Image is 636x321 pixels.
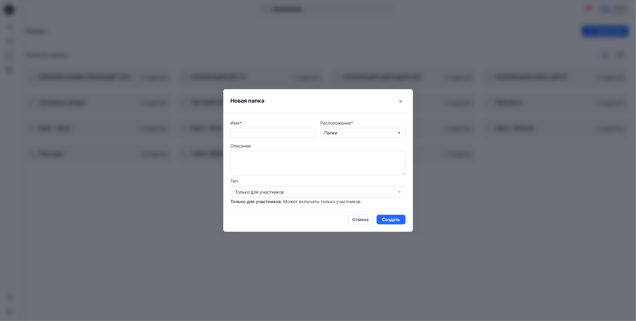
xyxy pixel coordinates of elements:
ya-tr-span: Расположение* [321,120,353,126]
button: Отмена [348,215,373,224]
ya-tr-span: Описание [231,143,251,148]
button: Создать [377,215,406,224]
button: Папки [321,128,406,138]
ya-tr-span: Только для участников [235,189,284,195]
ya-tr-span: Создать [382,216,400,223]
ya-tr-span: Отмена [352,216,369,223]
ya-tr-span: Новая папка [231,97,265,105]
ya-tr-span: : [281,199,282,204]
ya-tr-span: Папки [325,130,337,135]
ya-tr-span: Может включать только участников. [284,199,362,204]
ya-tr-span: Только для участников [231,199,281,204]
button: Закрыть [396,97,406,106]
ya-tr-span: Тип [231,178,238,184]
